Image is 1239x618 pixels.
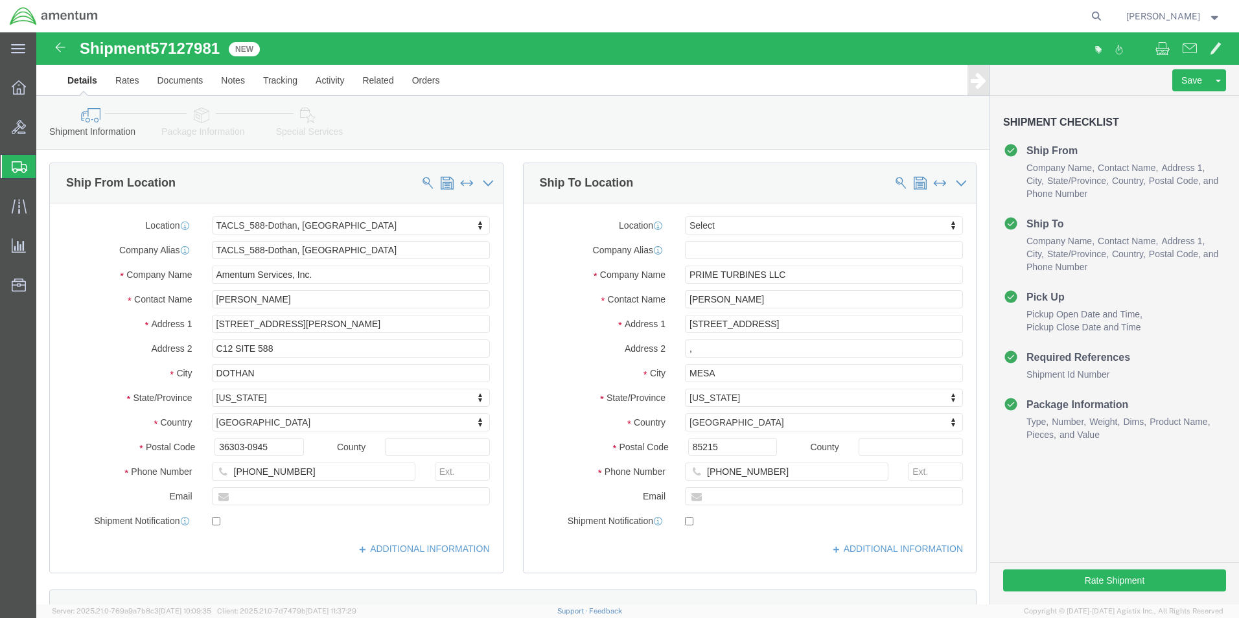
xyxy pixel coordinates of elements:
a: Support [557,607,590,615]
iframe: FS Legacy Container [36,32,1239,604]
span: Server: 2025.21.0-769a9a7b8c3 [52,607,211,615]
button: [PERSON_NAME] [1126,8,1222,24]
span: [DATE] 11:37:29 [306,607,356,615]
span: [DATE] 10:09:35 [159,607,211,615]
span: Marcus McGuire [1126,9,1200,23]
a: Feedback [589,607,622,615]
img: logo [9,6,98,26]
span: Client: 2025.21.0-7d7479b [217,607,356,615]
span: Copyright © [DATE]-[DATE] Agistix Inc., All Rights Reserved [1024,606,1223,617]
